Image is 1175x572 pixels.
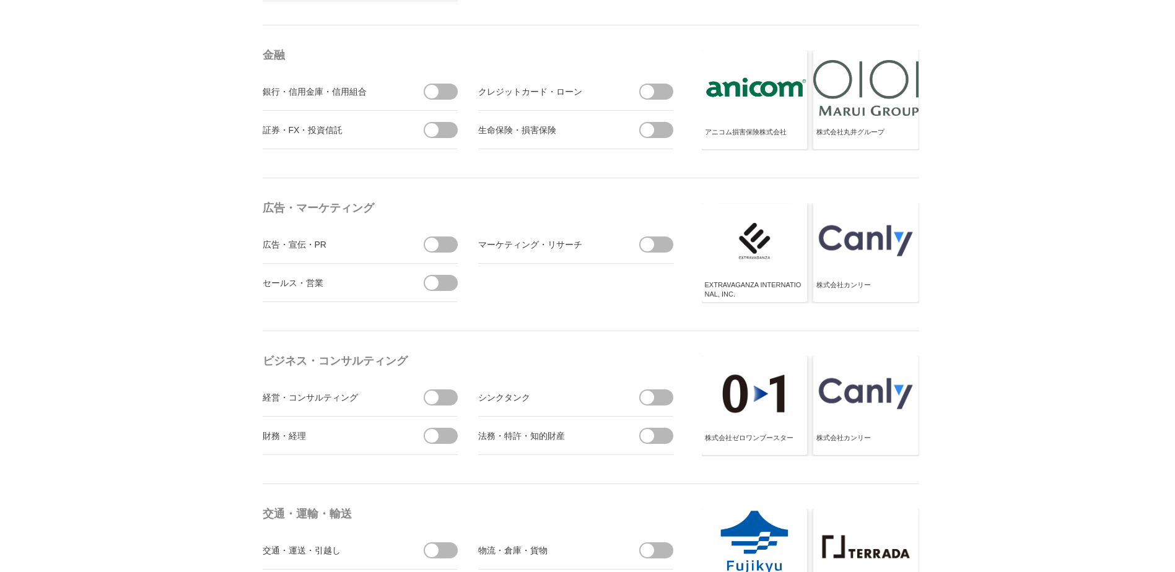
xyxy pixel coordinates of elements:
[478,122,618,137] div: 生命保険・損害保険
[478,84,618,99] div: クレジットカード・ローン
[263,350,678,372] h4: ビジネス・コンサルティング
[263,428,402,443] div: 財務・経理
[263,503,678,525] h4: 交通・運輸・輸送
[705,280,804,300] div: EXTRAVAGANZA INTERNATIONAL, INC.
[705,433,804,453] div: 株式会社ゼロワンブースター
[263,84,402,99] div: 銀行・信用金庫・信用組合
[705,128,804,147] div: アニコム損害保険株式会社
[263,44,678,66] h4: 金融
[263,389,402,405] div: 経営・コンサルティング
[263,236,402,252] div: 広告・宣伝・PR
[263,122,402,137] div: 証券・FX・投資信託
[816,128,915,147] div: 株式会社丸井グループ
[478,236,618,252] div: マーケティング・リサーチ
[263,275,402,290] div: セールス・営業
[263,197,678,219] h4: 広告・マーケティング
[478,542,618,558] div: 物流・倉庫・貨物
[816,280,915,300] div: 株式会社カンリー
[478,428,618,443] div: 法務・特許・知的財産
[816,433,915,453] div: 株式会社カンリー
[263,542,402,558] div: 交通・運送・引越し
[478,389,618,405] div: シンクタンク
